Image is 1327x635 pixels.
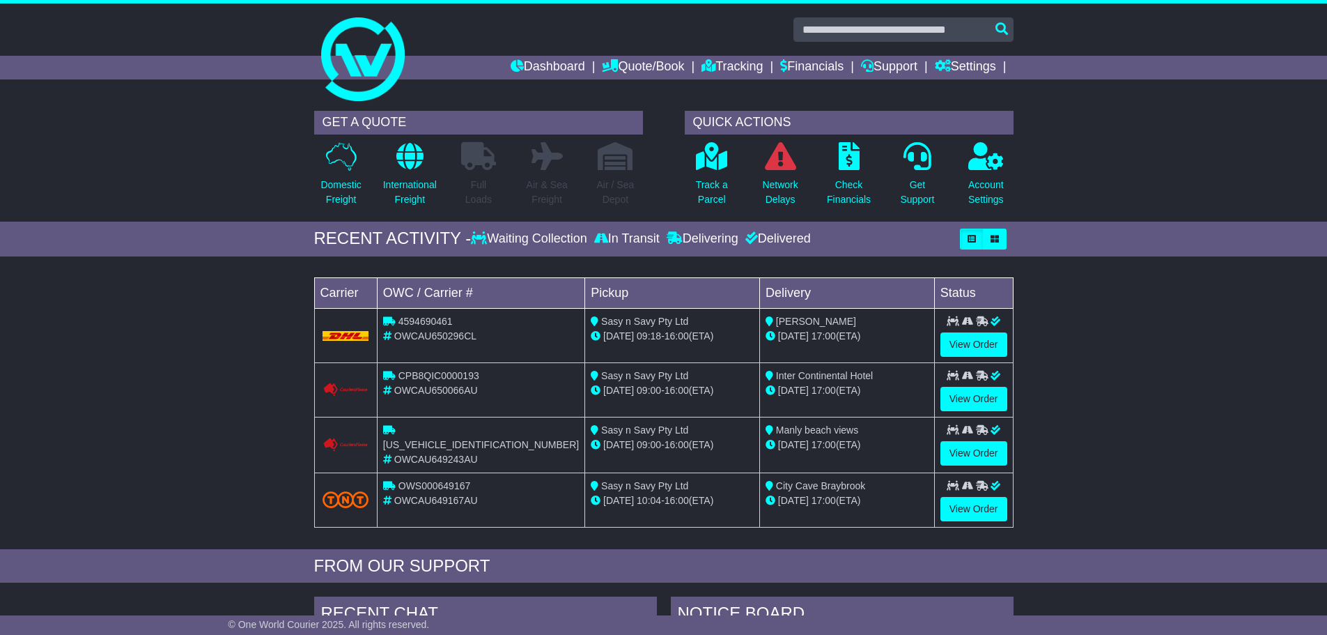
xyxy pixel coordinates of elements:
[377,277,584,308] td: OWC / Carrier #
[671,597,1014,634] div: NOTICE BOARD
[812,439,836,450] span: 17:00
[826,141,871,215] a: CheckFinancials
[314,229,472,249] div: RECENT ACTIVITY -
[742,231,811,247] div: Delivered
[812,330,836,342] span: 17:00
[827,178,871,207] p: Check Financials
[320,141,362,215] a: DomesticFreight
[383,178,437,207] p: International Freight
[394,454,478,465] span: OWCAU649243AU
[602,56,684,79] a: Quote/Book
[665,439,689,450] span: 16:00
[323,438,368,452] img: Couriers_Please.png
[663,231,742,247] div: Delivering
[314,597,657,634] div: RECENT CHAT
[323,331,368,342] img: DHL.png
[461,178,496,207] p: Full Loads
[394,385,478,396] span: OWCAU650066AU
[471,231,590,247] div: Waiting Collection
[695,141,729,215] a: Track aParcel
[812,385,836,396] span: 17:00
[778,330,809,342] span: [DATE]
[934,277,1013,308] td: Status
[591,438,754,452] div: - (ETA)
[696,178,728,207] p: Track a Parcel
[637,330,661,342] span: 09:18
[591,231,663,247] div: In Transit
[601,316,688,327] span: Sasy n Savy Pty Ltd
[394,495,478,506] span: OWCAU649167AU
[637,385,661,396] span: 09:00
[527,178,568,207] p: Air & Sea Freight
[314,556,1014,576] div: FROM OUR SUPPORT
[398,480,471,491] span: OWS000649167
[398,370,479,381] span: CPB8QIC0000193
[665,495,689,506] span: 16:00
[776,370,873,381] span: Inter Continental Hotel
[776,480,865,491] span: City Cave Braybrook
[323,491,368,508] img: TNT_Domestic.png
[762,178,798,207] p: Network Delays
[778,495,809,506] span: [DATE]
[935,56,996,79] a: Settings
[383,439,579,450] span: [US_VEHICLE_IDENTIFICATION_NUMBER]
[940,441,1007,466] a: View Order
[776,316,856,327] span: [PERSON_NAME]
[940,332,1007,357] a: View Order
[601,480,688,491] span: Sasy n Savy Pty Ltd
[900,178,934,207] p: Get Support
[778,439,809,450] span: [DATE]
[778,385,809,396] span: [DATE]
[323,383,368,397] img: GetCarrierServiceLogo
[766,329,929,344] div: (ETA)
[766,494,929,508] div: (ETA)
[603,495,634,506] span: [DATE]
[320,178,361,207] p: Domestic Freight
[591,494,754,508] div: - (ETA)
[761,141,798,215] a: NetworkDelays
[228,619,430,630] span: © One World Courier 2025. All rights reserved.
[597,178,635,207] p: Air / Sea Depot
[766,383,929,398] div: (ETA)
[812,495,836,506] span: 17:00
[585,277,760,308] td: Pickup
[940,387,1007,411] a: View Order
[637,495,661,506] span: 10:04
[766,438,929,452] div: (ETA)
[861,56,917,79] a: Support
[899,141,935,215] a: GetSupport
[665,330,689,342] span: 16:00
[601,424,688,436] span: Sasy n Savy Pty Ltd
[511,56,585,79] a: Dashboard
[394,330,476,342] span: OWCAU650296CL
[701,56,763,79] a: Tracking
[603,330,634,342] span: [DATE]
[603,385,634,396] span: [DATE]
[398,316,453,327] span: 4594690461
[968,178,1004,207] p: Account Settings
[940,497,1007,521] a: View Order
[382,141,437,215] a: InternationalFreight
[601,370,688,381] span: Sasy n Savy Pty Ltd
[314,111,643,135] div: GET A QUOTE
[665,385,689,396] span: 16:00
[637,439,661,450] span: 09:00
[603,439,634,450] span: [DATE]
[776,424,858,436] span: Manly beach views
[591,383,754,398] div: - (ETA)
[759,277,934,308] td: Delivery
[591,329,754,344] div: - (ETA)
[685,111,1014,135] div: QUICK ACTIONS
[968,141,1004,215] a: AccountSettings
[780,56,844,79] a: Financials
[314,277,377,308] td: Carrier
